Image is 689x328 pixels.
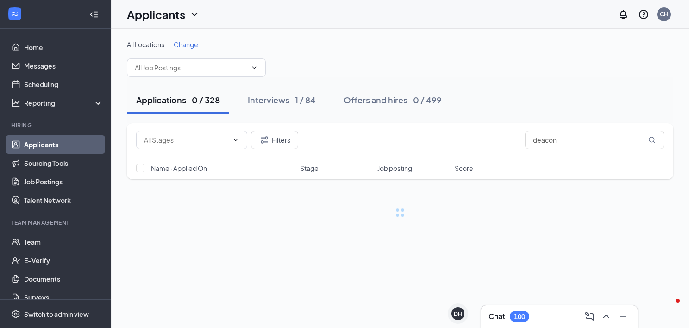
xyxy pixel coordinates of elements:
button: Filter Filters [251,131,298,149]
svg: ChevronDown [189,9,200,20]
input: All Stages [144,135,228,145]
button: ComposeMessage [582,309,597,324]
svg: Notifications [618,9,629,20]
input: Search in applications [525,131,664,149]
a: Messages [24,57,103,75]
span: Stage [300,164,319,173]
svg: QuestionInfo [638,9,649,20]
div: Switch to admin view [24,309,89,319]
iframe: Intercom live chat [658,296,680,319]
a: Job Postings [24,172,103,191]
svg: ChevronUp [601,311,612,322]
span: Job posting [377,164,412,173]
a: Applicants [24,135,103,154]
a: Home [24,38,103,57]
svg: Collapse [89,10,99,19]
svg: Analysis [11,98,20,107]
div: Offers and hires · 0 / 499 [344,94,442,106]
div: DH [454,310,462,318]
svg: ChevronDown [251,64,258,71]
a: Team [24,233,103,251]
h1: Applicants [127,6,185,22]
svg: MagnifyingGlass [648,136,656,144]
div: Interviews · 1 / 84 [248,94,316,106]
svg: WorkstreamLogo [10,9,19,19]
div: 100 [514,313,525,321]
div: Reporting [24,98,104,107]
button: ChevronUp [599,309,614,324]
svg: ComposeMessage [584,311,595,322]
a: Talent Network [24,191,103,209]
svg: ChevronDown [232,136,239,144]
button: Minimize [615,309,630,324]
div: Applications · 0 / 328 [136,94,220,106]
div: CH [660,10,668,18]
input: All Job Postings [135,63,247,73]
span: Change [174,40,198,49]
svg: Settings [11,309,20,319]
h3: Chat [489,311,505,322]
a: Surveys [24,288,103,307]
span: All Locations [127,40,164,49]
svg: Minimize [617,311,628,322]
a: Documents [24,270,103,288]
svg: Filter [259,134,270,145]
a: Scheduling [24,75,103,94]
a: E-Verify [24,251,103,270]
span: Score [455,164,473,173]
span: Name · Applied On [151,164,207,173]
div: Team Management [11,219,101,227]
a: Sourcing Tools [24,154,103,172]
div: Hiring [11,121,101,129]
